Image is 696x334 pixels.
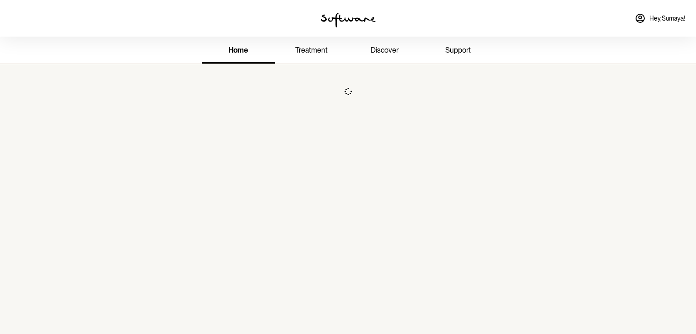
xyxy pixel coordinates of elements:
[228,46,248,54] span: home
[295,46,328,54] span: treatment
[445,46,471,54] span: support
[348,38,421,64] a: discover
[321,13,376,27] img: software logo
[649,15,685,22] span: Hey, Sumaya !
[202,38,275,64] a: home
[275,38,348,64] a: treatment
[421,38,495,64] a: support
[629,7,691,29] a: Hey,Sumaya!
[371,46,399,54] span: discover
